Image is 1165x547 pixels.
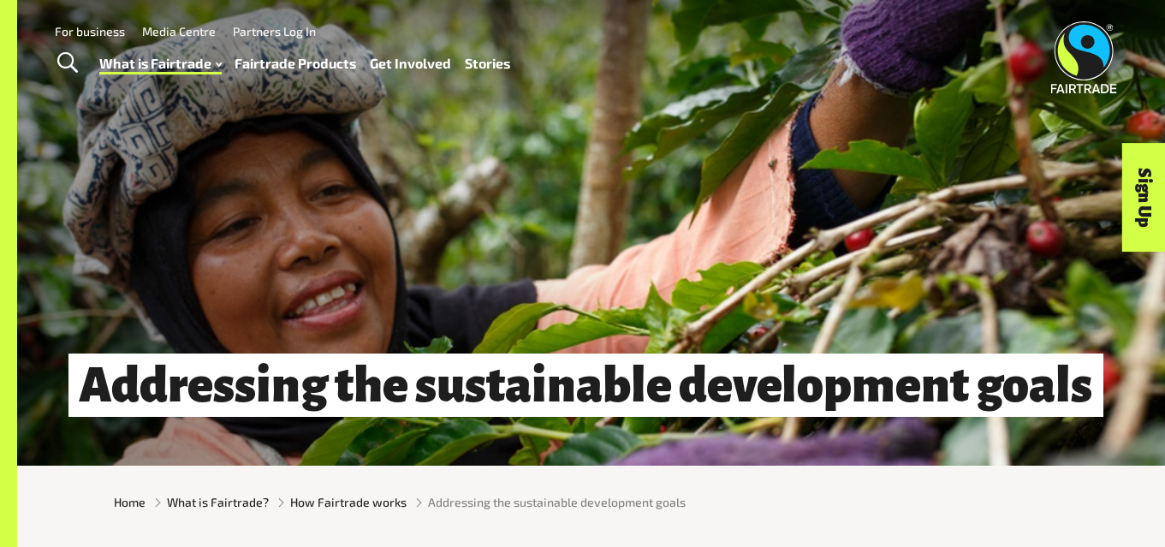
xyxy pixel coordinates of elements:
a: Fairtrade Products [235,51,356,76]
h1: Addressing the sustainable development goals [68,354,1103,417]
a: Get Involved [370,51,451,76]
span: Addressing the sustainable development goals [428,493,686,511]
img: Fairtrade Australia New Zealand logo [1051,21,1117,93]
a: For business [55,24,125,39]
a: What is Fairtrade? [167,493,269,511]
a: Media Centre [142,24,216,39]
a: What is Fairtrade [99,51,222,76]
a: Toggle Search [46,42,88,85]
a: Home [114,493,146,511]
a: Partners Log In [233,24,316,39]
a: How Fairtrade works [290,493,407,511]
a: Stories [465,51,510,76]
